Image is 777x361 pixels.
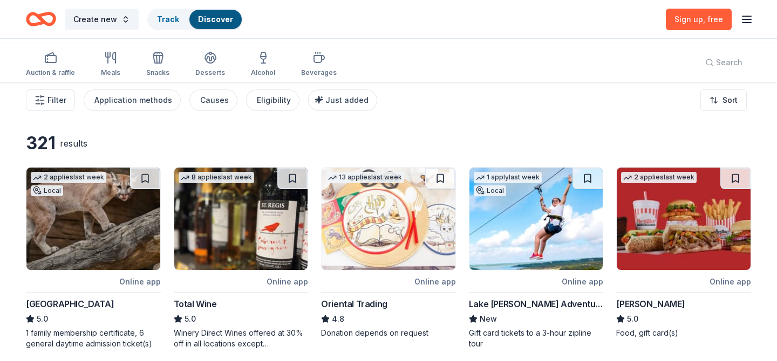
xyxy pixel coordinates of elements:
div: Total Wine [174,297,217,310]
span: , free [703,15,723,24]
div: Oriental Trading [321,297,387,310]
button: Causes [189,89,237,111]
button: Application methods [84,89,181,111]
span: 5.0 [627,313,638,325]
button: Beverages [301,47,337,82]
div: Winery Direct Wines offered at 30% off in all locations except [GEOGRAPHIC_DATA], [GEOGRAPHIC_DAT... [174,328,309,349]
button: Meals [101,47,120,82]
a: Track [157,15,179,24]
span: 5.0 [185,313,196,325]
div: Online app [119,275,161,288]
div: Lake [PERSON_NAME] Adventures [469,297,604,310]
span: Sort [723,94,738,107]
div: Local [474,185,506,196]
button: Create new [65,9,139,30]
img: Image for Portillo's [617,168,751,270]
div: Causes [200,94,229,107]
div: 1 apply last week [474,172,542,183]
div: Application methods [94,94,172,107]
button: Sort [700,89,747,111]
div: 2 applies last week [621,172,697,183]
div: Food, gift card(s) [616,328,751,338]
div: Eligibility [257,94,291,107]
div: 2 applies last week [31,172,106,183]
img: Image for Total Wine [174,168,308,270]
a: Image for Houston Zoo2 applieslast weekLocalOnline app[GEOGRAPHIC_DATA]5.01 family membership cer... [26,167,161,349]
a: Sign up, free [666,9,732,30]
div: [PERSON_NAME] [616,297,685,310]
div: Snacks [146,68,169,77]
a: Image for Total Wine8 applieslast weekOnline appTotal Wine5.0Winery Direct Wines offered at 30% o... [174,167,309,349]
div: Online app [562,275,603,288]
a: Discover [198,15,233,24]
img: Image for Lake Travis Zipline Adventures [469,168,603,270]
div: 8 applies last week [179,172,254,183]
span: Just added [325,95,369,105]
div: Auction & raffle [26,68,75,77]
div: Beverages [301,68,337,77]
div: 1 family membership certificate, 6 general daytime admission ticket(s) [26,328,161,349]
span: Filter [47,94,66,107]
div: Alcohol [251,68,275,77]
a: Image for Portillo's2 applieslast weekOnline app[PERSON_NAME]5.0Food, gift card(s) [616,167,751,338]
div: [GEOGRAPHIC_DATA] [26,297,114,310]
button: Alcohol [251,47,275,82]
div: 13 applies last week [326,172,404,183]
button: Snacks [146,47,169,82]
div: results [60,137,87,150]
button: Eligibility [246,89,299,111]
span: 5.0 [37,313,48,325]
button: Auction & raffle [26,47,75,82]
a: Image for Oriental Trading13 applieslast weekOnline appOriental Trading4.8Donation depends on req... [321,167,456,338]
div: Local [31,185,63,196]
button: Filter [26,89,75,111]
img: Image for Houston Zoo [26,168,160,270]
button: Desserts [195,47,225,82]
span: Sign up [674,15,723,24]
div: Donation depends on request [321,328,456,338]
div: Online app [267,275,308,288]
span: Create new [73,13,117,26]
div: Online app [710,275,751,288]
span: New [480,313,497,325]
div: Gift card tickets to a 3-hour zipline tour [469,328,604,349]
div: 321 [26,133,56,154]
a: Image for Lake Travis Zipline Adventures1 applylast weekLocalOnline appLake [PERSON_NAME] Adventu... [469,167,604,349]
a: Home [26,6,56,32]
button: Just added [308,89,377,111]
span: 4.8 [332,313,344,325]
div: Online app [414,275,456,288]
img: Image for Oriental Trading [322,168,455,270]
div: Meals [101,68,120,77]
div: Desserts [195,68,225,77]
button: TrackDiscover [147,9,243,30]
